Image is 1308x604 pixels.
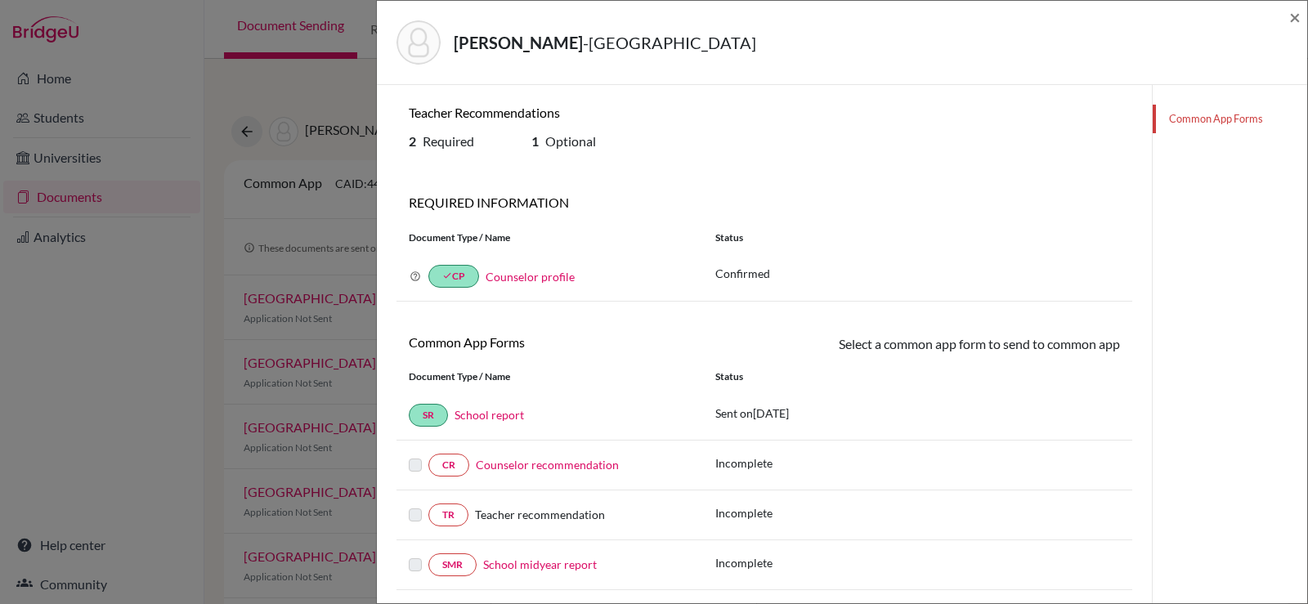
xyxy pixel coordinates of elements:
[428,553,477,576] a: SMR
[715,454,773,472] p: Incomplete
[476,458,619,472] a: Counselor recommendation
[715,405,789,422] p: Sent on
[396,195,1132,210] h6: REQUIRED INFORMATION
[703,369,1132,384] div: Status
[428,265,479,288] a: doneCP
[715,504,773,521] p: Incomplete
[1153,105,1307,133] a: Common App Forms
[715,554,773,571] p: Incomplete
[409,404,448,427] a: SR
[583,33,756,52] span: - [GEOGRAPHIC_DATA]
[764,334,1132,356] div: Select a common app form to send to common app
[1289,7,1301,27] button: Close
[475,508,605,521] span: Teacher recommendation
[423,133,474,149] span: Required
[454,33,583,52] strong: [PERSON_NAME]
[409,105,752,120] h6: Teacher Recommendations
[428,503,468,526] a: TR
[1289,5,1301,29] span: ×
[409,133,416,149] b: 2
[545,133,596,149] span: Optional
[428,454,469,476] a: CR
[396,230,703,245] div: Document Type / Name
[442,271,452,280] i: done
[409,334,752,350] h6: Common App Forms
[531,133,539,149] b: 1
[486,270,575,284] a: Counselor profile
[396,369,703,384] div: Document Type / Name
[703,230,1132,245] div: Status
[753,406,789,420] span: [DATE]
[455,408,524,422] a: School report
[715,265,1120,282] p: Confirmed
[483,557,597,571] a: School midyear report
